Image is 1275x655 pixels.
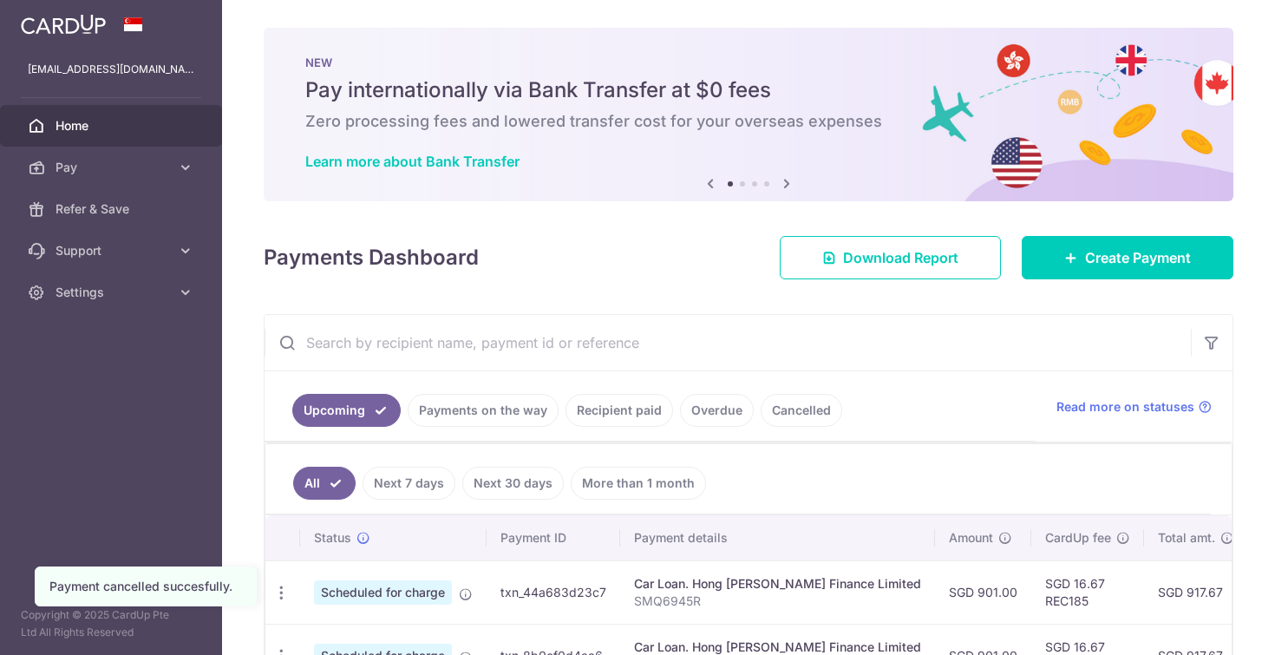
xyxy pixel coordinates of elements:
[462,467,564,500] a: Next 30 days
[680,394,754,427] a: Overdue
[620,515,935,560] th: Payment details
[935,560,1031,624] td: SGD 901.00
[305,76,1192,104] h5: Pay internationally via Bank Transfer at $0 fees
[56,200,170,218] span: Refer & Save
[363,467,455,500] a: Next 7 days
[264,242,479,273] h4: Payments Dashboard
[314,529,351,547] span: Status
[28,61,194,78] p: [EMAIL_ADDRESS][DOMAIN_NAME]
[949,529,993,547] span: Amount
[1031,560,1144,624] td: SGD 16.67 REC185
[314,580,452,605] span: Scheduled for charge
[408,394,559,427] a: Payments on the way
[21,14,106,35] img: CardUp
[49,578,242,595] div: Payment cancelled succesfully.
[1144,560,1248,624] td: SGD 917.67
[1045,529,1111,547] span: CardUp fee
[1158,529,1215,547] span: Total amt.
[780,236,1001,279] a: Download Report
[571,467,706,500] a: More than 1 month
[305,111,1192,132] h6: Zero processing fees and lowered transfer cost for your overseas expenses
[1022,236,1233,279] a: Create Payment
[56,159,170,176] span: Pay
[634,593,921,610] p: SMQ6945R
[56,242,170,259] span: Support
[305,153,520,170] a: Learn more about Bank Transfer
[293,467,356,500] a: All
[566,394,673,427] a: Recipient paid
[487,560,620,624] td: txn_44a683d23c7
[634,575,921,593] div: Car Loan. Hong [PERSON_NAME] Finance Limited
[487,515,620,560] th: Payment ID
[264,28,1233,201] img: Bank transfer banner
[761,394,842,427] a: Cancelled
[56,284,170,301] span: Settings
[305,56,1192,69] p: NEW
[265,315,1191,370] input: Search by recipient name, payment id or reference
[56,117,170,134] span: Home
[843,247,958,268] span: Download Report
[292,394,401,427] a: Upcoming
[1056,398,1194,416] span: Read more on statuses
[1085,247,1191,268] span: Create Payment
[1056,398,1212,416] a: Read more on statuses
